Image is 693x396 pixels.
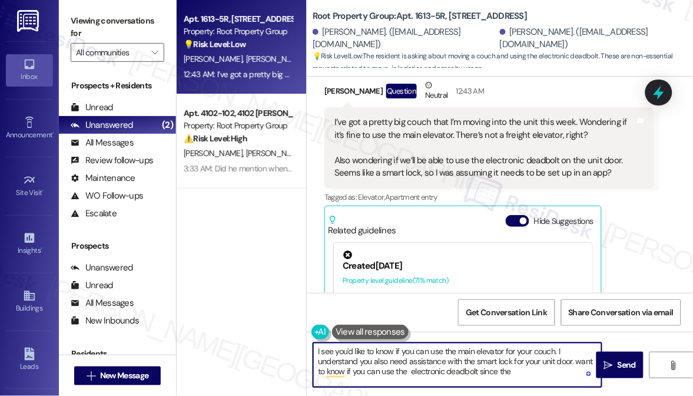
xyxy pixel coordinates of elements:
div: Unanswered [71,262,133,274]
div: [PERSON_NAME]. ([EMAIL_ADDRESS][DOMAIN_NAME]) [313,26,497,51]
div: [PERSON_NAME]. ([EMAIL_ADDRESS][DOMAIN_NAME]) [500,26,684,51]
div: [PERSON_NAME] [324,79,654,108]
span: Elevator , [359,192,385,202]
textarea: To enrich screen reader interactions, please activate Accessibility in Grammarly extension settings [313,343,602,387]
span: [PERSON_NAME] [184,148,246,159]
strong: ⚠️ Risk Level: High [184,133,247,144]
div: Property: Root Property Group [184,120,293,132]
i:  [151,48,158,57]
div: Apt. 1613-5R, [STREET_ADDRESS] [184,13,293,25]
span: Share Conversation via email [569,306,674,319]
span: • [42,187,44,195]
div: Unanswered [71,119,133,131]
div: Related guidelines [328,215,396,237]
span: [PERSON_NAME] [184,54,246,64]
div: Unread [71,101,113,114]
span: Get Conversation Link [466,306,547,319]
strong: 💡 Risk Level: Low [313,51,362,61]
span: • [52,129,54,137]
span: [PERSON_NAME] [246,148,305,159]
span: New Message [100,369,148,382]
div: Created [DATE] [343,260,583,272]
span: [PERSON_NAME] [246,54,305,64]
div: (2) [159,116,176,134]
i:  [604,361,613,370]
strong: 💡 Risk Level: Low [184,39,246,49]
i:  [87,371,95,381]
span: • [41,245,42,253]
div: Property level guideline ( 71 % match) [343,275,583,287]
span: Send [618,359,636,371]
div: All Messages [71,137,134,149]
div: Prospects + Residents [59,80,176,92]
div: Property: Root Property Group [184,25,293,38]
div: New Inbounds [71,315,139,327]
a: Leads [6,344,53,376]
b: Root Property Group: Apt. 1613-5R, [STREET_ADDRESS] [313,10,528,22]
div: Prospects [59,240,176,252]
div: Review follow-ups [71,154,153,167]
div: 12:43 AM [453,85,485,97]
div: All Messages [71,297,134,309]
span: Apartment entry [385,192,437,202]
div: Residents [59,348,176,360]
div: Question [386,84,417,98]
button: Share Conversation via email [561,299,681,326]
i:  [668,361,677,370]
div: Maintenance [71,172,135,184]
div: Neutral [423,79,450,104]
div: Tagged as: [324,189,654,206]
div: Unread [71,279,113,292]
div: WO Follow-ups [71,190,143,202]
label: Hide Suggestions [534,215,593,227]
button: Send [596,352,644,378]
img: ResiDesk Logo [17,10,41,32]
a: Inbox [6,54,53,86]
button: New Message [74,367,161,385]
a: Buildings [6,286,53,318]
input: All communities [76,43,145,62]
div: I’ve got a pretty big couch that I’m moving into the unit this week. Wondering if it’s fine to us... [334,116,635,179]
div: 3:33 AM: Did he mention when he will be coming back to clean the tube vent? [184,163,449,174]
label: Viewing conversations for [71,12,164,43]
div: Apt. 4102-102, 4102 [PERSON_NAME] [184,107,293,120]
button: Get Conversation Link [458,299,555,326]
a: Site Visit • [6,170,53,202]
a: Insights • [6,228,53,260]
span: : The resident is asking about moving a couch and using the electronic deadbolt. These are non-es... [313,50,693,75]
div: Escalate [71,207,117,220]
